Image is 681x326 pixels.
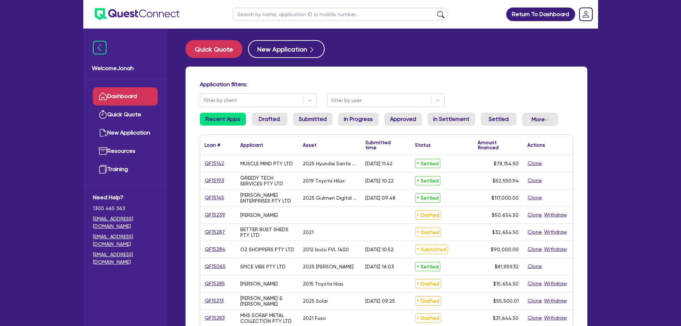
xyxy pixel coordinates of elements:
span: $15,654.50 [493,281,519,287]
a: QF15213 [204,297,224,305]
button: Dropdown toggle [522,113,558,126]
span: Drafted [415,313,441,323]
div: Loan # [204,142,220,147]
span: Settled [415,159,440,168]
div: Actions [527,142,545,147]
a: [EMAIL_ADDRESS][DOMAIN_NAME] [93,251,158,266]
a: [EMAIL_ADDRESS][DOMAIN_NAME] [93,233,158,248]
a: Return To Dashboard [506,8,575,21]
span: Settled [415,176,440,185]
a: QF15284 [204,245,226,253]
div: 2025 Gulmen Digital CPM Cup Machine [303,195,357,201]
span: Drafted [415,228,441,237]
span: $78,154.50 [494,161,519,166]
button: Clone [527,176,542,185]
img: resources [99,147,107,155]
a: QF15239 [204,211,226,219]
button: Withdraw [544,279,567,288]
span: Drafted [415,210,441,220]
a: QF15065 [204,262,226,271]
img: quest-connect-logo-blue [95,8,179,20]
div: 2025 Hyundai Santa Fe [303,161,357,166]
div: Asset [303,142,316,147]
div: [DATE] 09:25 [365,298,395,304]
span: $90,000.00 [491,247,519,252]
span: Settled [415,262,440,271]
a: In Progress [338,113,379,126]
div: GREEDY TECH SERVICES PTY LTD [240,175,294,186]
a: Quick Quote [93,106,158,124]
div: Submitted time [365,140,400,150]
a: QF15283 [204,314,225,322]
div: BETTER BUILT SHEDS PTY LTD [240,227,294,238]
div: [DATE] 11:42 [365,161,393,166]
button: Withdraw [544,314,567,322]
a: New Application [93,124,158,142]
span: $50,654.50 [492,212,519,218]
a: Settled [481,113,517,126]
a: Dropdown toggle [577,5,595,24]
div: 2021 Fuso [303,315,326,321]
div: Status [415,142,431,147]
a: QF15142 [204,159,224,167]
span: Settled [415,193,440,203]
button: Clone [527,228,542,236]
span: $55,500.01 [493,298,519,304]
div: 2021 [303,229,314,235]
div: OZ SHOPPERS PTY LTD [240,247,294,252]
span: Drafted [415,296,441,306]
a: QF15193 [204,176,224,185]
span: 1300 465 363 [93,205,158,212]
img: icon-menu-close [93,41,107,54]
img: new-application [99,128,107,137]
a: Approved [384,113,422,126]
button: Clone [527,211,542,219]
span: $31,644.50 [493,315,519,321]
img: training [99,165,107,174]
button: Withdraw [544,211,567,219]
button: New Application [248,40,325,58]
div: MHS SCRAP METAL COLLECTION PTY LTD [240,312,294,324]
a: In Settlement [428,113,475,126]
a: Submitted [293,113,332,126]
input: Search by name, application ID or mobile number... [233,8,447,20]
a: Dashboard [93,87,158,106]
div: Applicant [240,142,263,147]
div: Amount financed [478,140,519,150]
a: Recent Apps [200,113,246,126]
a: QF15285 [204,279,225,288]
button: Clone [527,279,542,288]
span: $52,550.94 [493,178,519,184]
div: 2019 Toyota Hilux [303,178,345,184]
button: Withdraw [544,245,567,253]
button: Clone [527,194,542,202]
a: QF15145 [204,194,224,202]
h4: Application filters: [200,81,573,88]
button: Clone [527,159,542,167]
a: Quick Quote [186,40,248,58]
div: MUSCLE MIND PTY LTD [240,161,293,166]
button: Withdraw [544,228,567,236]
img: quick-quote [99,110,107,119]
span: Need Help? [93,193,158,202]
span: $81,959.32 [495,264,519,269]
div: [PERSON_NAME] & [PERSON_NAME] [240,295,294,307]
span: $117,000.00 [492,195,519,201]
div: 2012 Isuzu FVL 1400 [303,247,349,252]
div: 2015 Toyota Hias [303,281,344,287]
div: [DATE] 10:52 [365,247,394,252]
button: Quick Quote [186,40,242,58]
a: Resources [93,142,158,160]
span: Welcome Jonah [92,64,159,73]
span: $32,654.50 [492,229,519,235]
div: [DATE] 09:48 [365,195,395,201]
button: Clone [527,297,542,305]
div: SPICE VIBE PTY LTD [240,264,286,269]
span: Submitted [415,245,448,254]
button: Clone [527,262,542,271]
button: Clone [527,245,542,253]
div: [PERSON_NAME] ENTERPRISES PTY LTD [240,192,294,204]
div: [PERSON_NAME] [240,281,278,287]
a: Drafted [252,113,287,126]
